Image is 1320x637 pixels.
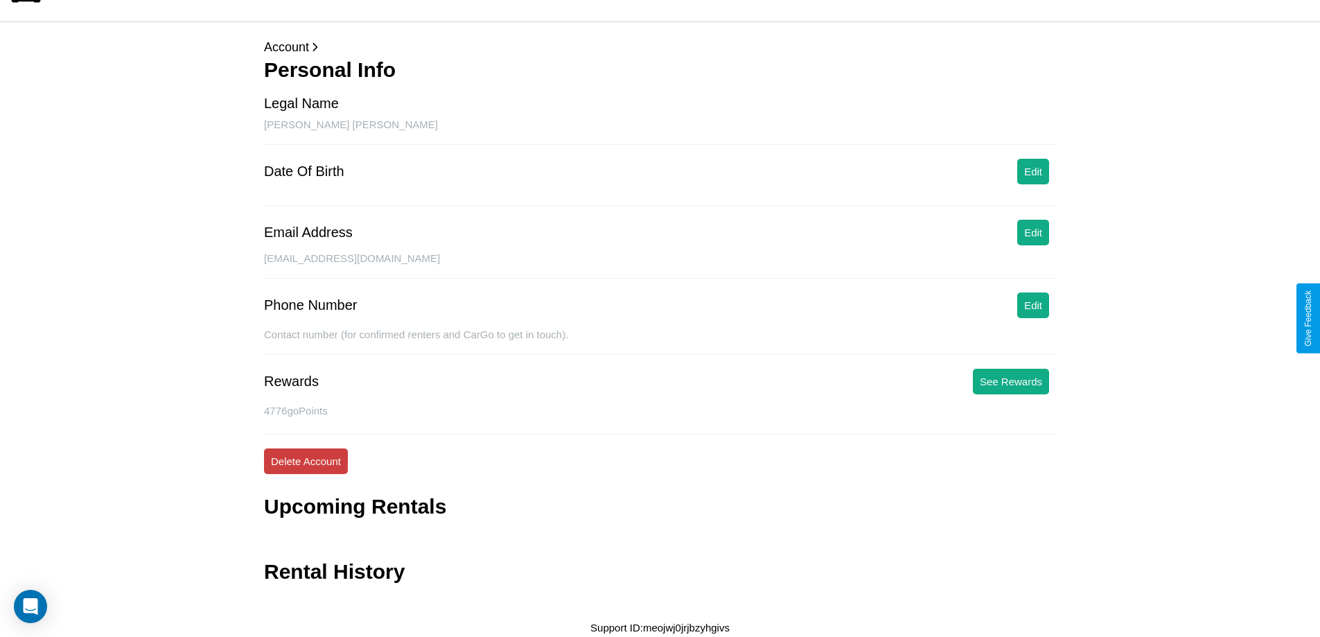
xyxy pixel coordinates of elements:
[1017,293,1049,318] button: Edit
[264,225,353,241] div: Email Address
[264,560,405,584] h3: Rental History
[590,618,730,637] p: Support ID: meojwj0jrjbzyhgivs
[264,119,1056,145] div: [PERSON_NAME] [PERSON_NAME]
[264,448,348,474] button: Delete Account
[264,252,1056,279] div: [EMAIL_ADDRESS][DOMAIN_NAME]
[14,590,47,623] div: Open Intercom Messenger
[264,297,358,313] div: Phone Number
[1017,159,1049,184] button: Edit
[264,401,1056,420] p: 4776 goPoints
[973,369,1049,394] button: See Rewards
[264,495,446,518] h3: Upcoming Rentals
[1303,290,1313,347] div: Give Feedback
[264,96,339,112] div: Legal Name
[1017,220,1049,245] button: Edit
[264,374,319,390] div: Rewards
[264,164,344,180] div: Date Of Birth
[264,58,1056,82] h3: Personal Info
[264,329,1056,355] div: Contact number (for confirmed renters and CarGo to get in touch).
[264,36,1056,58] p: Account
